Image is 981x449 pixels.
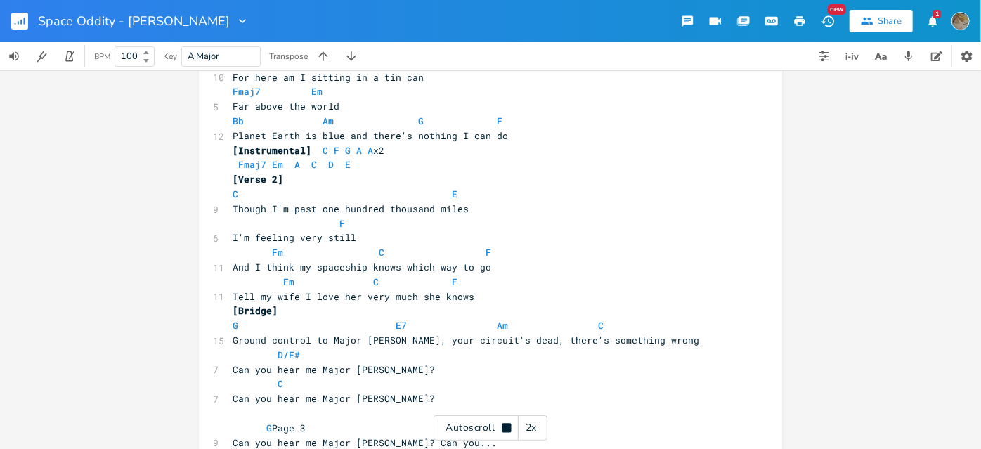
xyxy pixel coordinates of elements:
span: Em [272,158,283,171]
span: G [418,115,424,127]
span: G [233,319,238,332]
span: [Bridge] [233,304,278,317]
span: F [339,217,345,230]
span: C [379,246,384,259]
span: A [368,144,373,157]
span: I'm feeling very still [233,231,356,244]
div: Key [163,52,177,60]
span: Fmaj7 [233,85,261,98]
span: Though I'm past one hundred thousand miles [233,202,469,215]
span: Page 3 [233,422,306,434]
span: x2 [233,144,384,157]
span: Bb [233,115,244,127]
span: Fm [272,246,283,259]
span: And I think my spaceship knows which way to go [233,261,491,273]
span: C [598,319,604,332]
span: F [486,246,491,259]
span: E [345,158,351,171]
div: Share [878,15,902,27]
button: 1 [918,8,947,34]
span: Can you hear me Major [PERSON_NAME]? [233,363,435,376]
span: E [452,188,457,200]
span: Fm [283,275,294,288]
span: G [345,144,351,157]
span: [Instrumental] [233,144,311,157]
span: Can you hear me Major [PERSON_NAME]? Can you... [233,436,497,449]
span: D [328,158,334,171]
span: Ground control to Major [PERSON_NAME], your circuit's dead, there's something wrong [233,334,699,346]
span: D/F# [278,349,300,361]
button: Share [850,10,913,32]
span: C [311,158,317,171]
span: C [373,275,379,288]
span: Tell my wife I love her very much she knows [233,290,474,303]
span: Far above the world [233,100,339,112]
div: 2x [519,415,544,441]
span: Fmaj7 [238,158,266,171]
div: New [828,4,846,15]
span: For here am I sitting in a tin can [233,71,424,84]
span: G [266,422,272,434]
span: F [497,115,502,127]
div: BPM [94,53,110,60]
img: dustindegase [951,12,970,30]
span: C [323,144,328,157]
span: C [233,188,238,200]
span: Space Oddity - [PERSON_NAME] [38,15,230,27]
span: Am [497,319,508,332]
span: Planet Earth is blue and there's nothing I can do [233,129,508,142]
span: A Major [188,50,219,63]
span: E7 [396,319,407,332]
div: Autoscroll [434,415,547,441]
span: Am [323,115,334,127]
span: Em [311,85,323,98]
span: A [294,158,300,171]
div: 1 [933,10,941,18]
span: F [452,275,457,288]
button: New [814,8,842,34]
div: Transpose [269,52,308,60]
span: [Verse 2] [233,173,283,186]
span: A [356,144,362,157]
span: Can you hear me Major [PERSON_NAME]? [233,392,435,405]
span: F [334,144,339,157]
span: C [278,377,283,390]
